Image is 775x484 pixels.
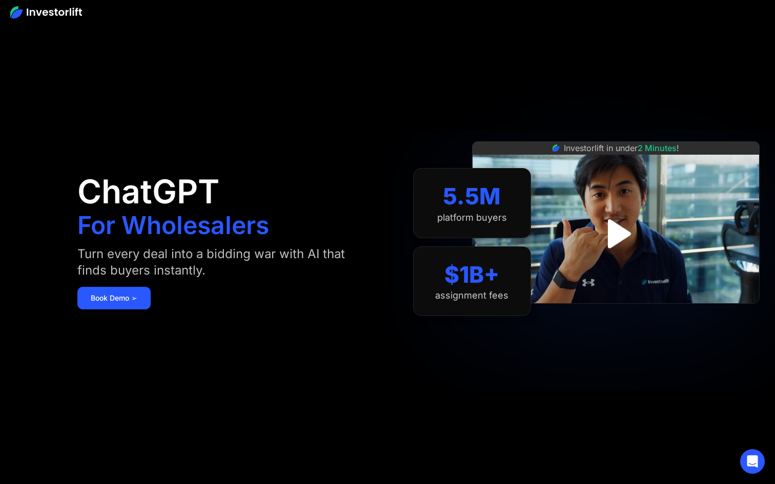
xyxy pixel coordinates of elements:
[539,309,692,321] iframe: Customer reviews powered by Trustpilot
[593,211,639,257] a: open lightbox
[443,183,501,210] div: 5.5M
[564,142,679,154] div: Investorlift in under !
[77,213,269,238] h1: For Wholesalers
[77,175,219,208] h1: ChatGPT
[444,261,499,288] div: $1B+
[740,449,765,474] div: Open Intercom Messenger
[77,287,151,309] a: Book Demo ➢
[638,143,677,153] span: 2 Minutes
[437,212,507,223] div: platform buyers
[77,246,356,279] div: Turn every deal into a bidding war with AI that finds buyers instantly.
[435,290,508,301] div: assignment fees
